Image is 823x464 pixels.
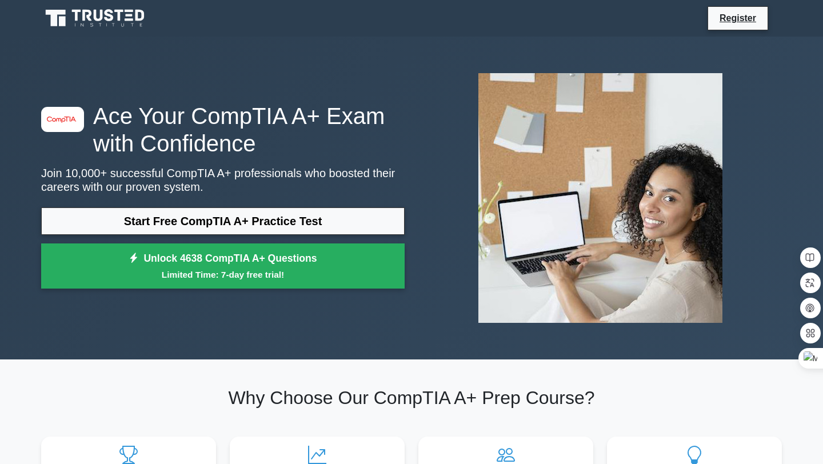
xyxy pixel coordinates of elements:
[41,207,405,235] a: Start Free CompTIA A+ Practice Test
[55,268,390,281] small: Limited Time: 7-day free trial!
[41,387,782,409] h2: Why Choose Our CompTIA A+ Prep Course?
[41,243,405,289] a: Unlock 4638 CompTIA A+ QuestionsLimited Time: 7-day free trial!
[41,102,405,157] h1: Ace Your CompTIA A+ Exam with Confidence
[713,11,763,25] a: Register
[41,166,405,194] p: Join 10,000+ successful CompTIA A+ professionals who boosted their careers with our proven system.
